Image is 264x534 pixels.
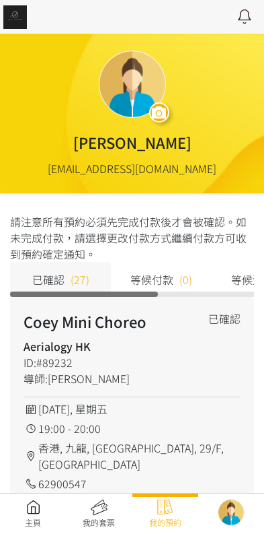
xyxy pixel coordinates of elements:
div: ID:#89232 [24,354,197,370]
span: 已確認 [32,271,64,288]
div: 19:00 - 20:00 [24,420,240,436]
div: [PERSON_NAME] [73,131,191,154]
span: 等候付款 [130,271,173,288]
div: [DATE], 星期五 [24,401,240,417]
div: [EMAIL_ADDRESS][DOMAIN_NAME] [48,160,216,176]
div: 導師:[PERSON_NAME] [24,370,197,387]
span: (0) [179,271,192,288]
h2: Coey Mini Choreo [24,310,197,333]
span: (27) [71,271,89,288]
h4: Aerialogy HK [24,338,197,354]
div: 已確認 [208,310,240,327]
span: 香港, 九龍, [GEOGRAPHIC_DATA], 29/F, [GEOGRAPHIC_DATA] [38,440,240,472]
